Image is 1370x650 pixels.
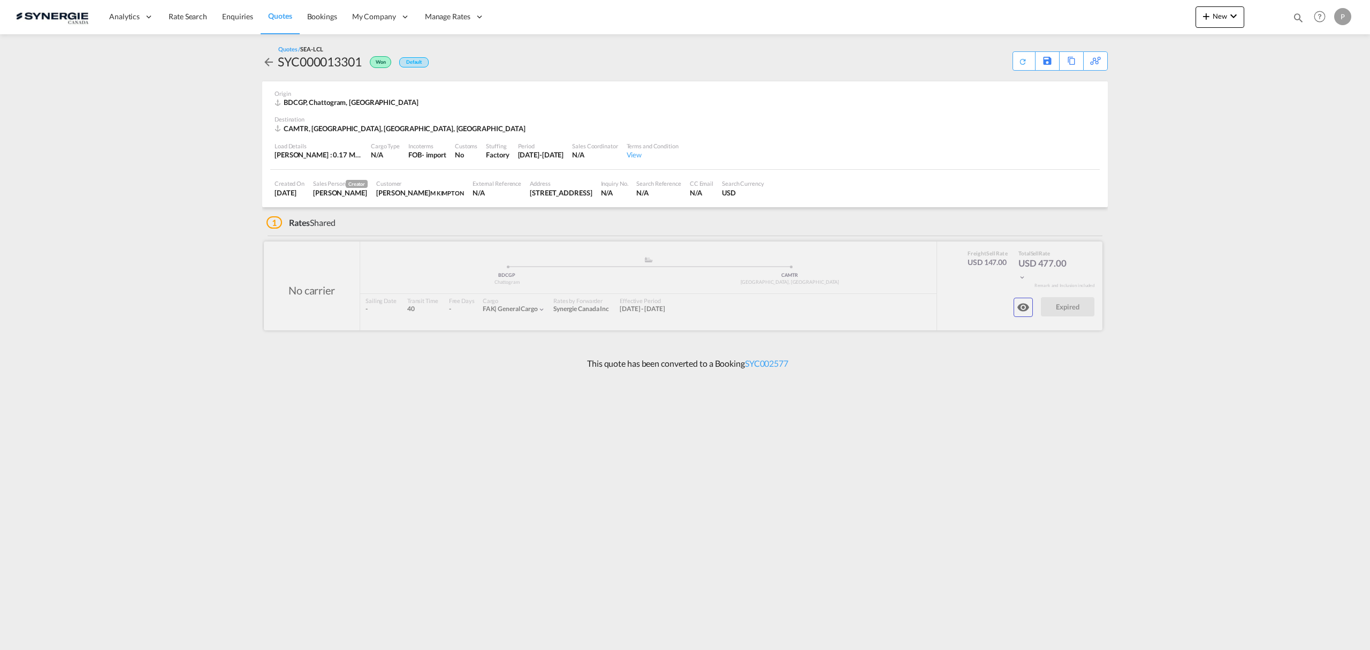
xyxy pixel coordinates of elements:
[1292,12,1304,24] md-icon: icon-magnify
[473,188,521,198] div: N/A
[1017,301,1030,314] md-icon: icon-eye
[222,12,253,21] span: Enquiries
[627,150,679,160] div: View
[627,142,679,150] div: Terms and Condition
[430,190,464,196] span: M KIMPTON
[284,98,418,107] span: BDCGP, Chattogram, [GEOGRAPHIC_DATA]
[582,358,788,369] p: This quote has been converted to a Booking
[362,53,394,70] div: Won
[455,142,477,150] div: Customs
[267,217,336,229] div: Shared
[422,150,446,160] div: - import
[572,150,618,160] div: N/A
[486,142,509,150] div: Stuffing
[268,11,292,20] span: Quotes
[376,59,389,69] span: Won
[352,11,396,22] span: My Company
[518,150,564,160] div: 31 Jul 2025
[1196,6,1244,28] button: icon-plus 400-fgNewicon-chevron-down
[313,188,368,198] div: Adriana Groposila
[1334,8,1351,25] div: P
[530,188,592,198] div: 8950 BLV DE LA GRANDE ALLEE, SUITE 201 MIRABEL, QC, CA, J7J 0T3
[262,53,278,70] div: icon-arrow-left
[275,150,362,160] div: [PERSON_NAME] : 0.17 MT | Volumetric Wt : 1.00 CBM | Chargeable Wt : 1.00 W/M
[518,142,564,150] div: Period
[425,11,470,22] span: Manage Rates
[486,150,509,160] div: Factory Stuffing
[1018,52,1030,66] div: Quote PDF is not available at this time
[636,188,681,198] div: N/A
[1200,10,1213,22] md-icon: icon-plus 400-fg
[376,179,464,187] div: Customer
[1311,7,1329,26] span: Help
[275,188,305,198] div: 16 Jul 2025
[371,150,400,160] div: N/A
[275,97,421,107] div: BDCGP, Chattogram, Asia Pacific
[275,89,1095,97] div: Origin
[275,142,362,150] div: Load Details
[1292,12,1304,28] div: icon-magnify
[262,56,275,69] md-icon: icon-arrow-left
[313,179,368,188] div: Sales Person
[307,12,337,21] span: Bookings
[346,180,368,188] span: Creator
[278,45,323,53] div: Quotes /SEA-LCL
[169,12,207,21] span: Rate Search
[530,179,592,187] div: Address
[601,188,628,198] div: N/A
[601,179,628,187] div: Inquiry No.
[275,115,1095,123] div: Destination
[275,179,305,187] div: Created On
[473,179,521,187] div: External Reference
[267,216,282,229] span: 1
[690,179,713,187] div: CC Email
[408,150,422,160] div: FOB
[278,53,362,70] div: SYC000013301
[690,188,713,198] div: N/A
[16,5,88,29] img: 1f56c880d42311ef80fc7dca854c8e59.png
[1200,12,1240,20] span: New
[399,57,429,67] div: Default
[376,188,464,198] div: MANON KIMPTON
[408,142,446,150] div: Incoterms
[722,179,764,187] div: Search Currency
[1014,298,1033,317] button: icon-eye
[455,150,477,160] div: No
[636,179,681,187] div: Search Reference
[1036,52,1059,70] div: Save As Template
[275,124,528,133] div: CAMTR, Montreal, QC, Americas
[572,142,618,150] div: Sales Coordinator
[722,188,764,198] div: USD
[1311,7,1334,27] div: Help
[300,46,323,52] span: SEA-LCL
[371,142,400,150] div: Cargo Type
[109,11,140,22] span: Analytics
[745,358,788,368] a: SYC002577
[1227,10,1240,22] md-icon: icon-chevron-down
[1018,57,1027,66] md-icon: icon-refresh
[289,217,310,228] span: Rates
